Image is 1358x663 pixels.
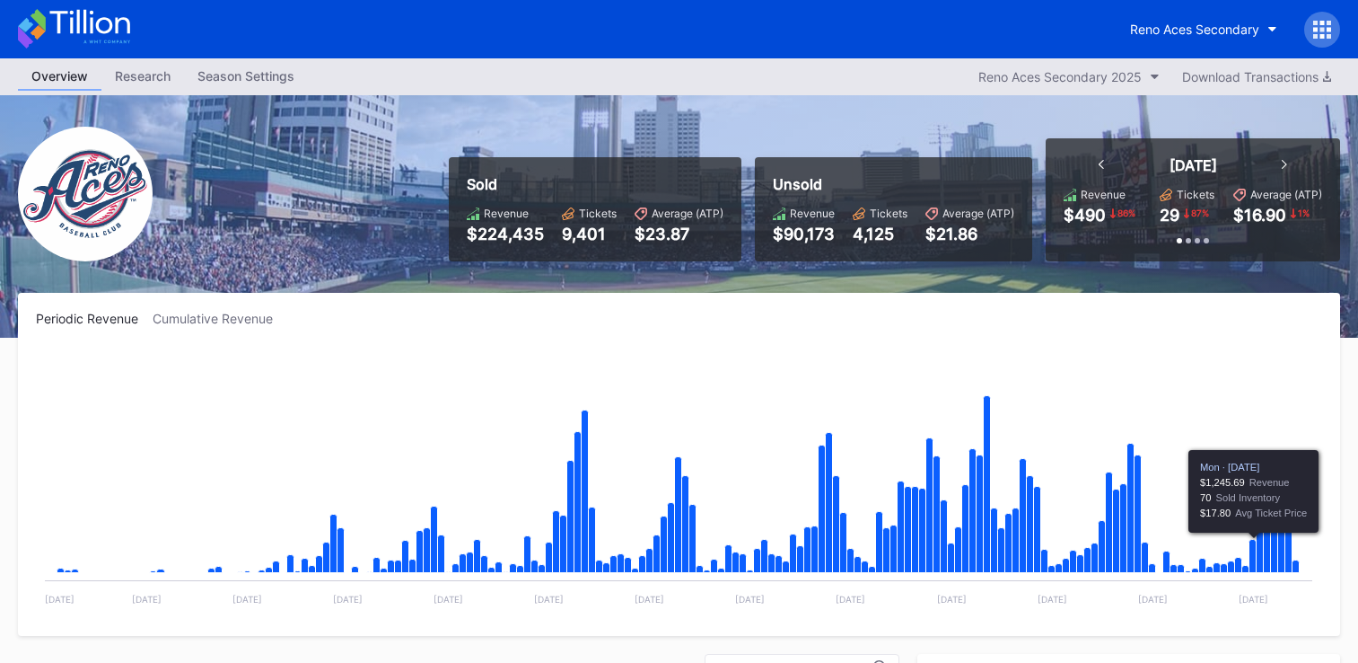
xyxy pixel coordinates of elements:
text: [DATE] [1239,594,1268,605]
div: Periodic Revenue [36,311,153,326]
div: $224,435 [467,225,544,243]
div: Average (ATP) [942,207,1014,220]
div: [DATE] [1170,156,1217,174]
text: [DATE] [1138,594,1168,605]
a: Season Settings [184,63,308,91]
div: Tickets [1177,188,1214,201]
div: $16.90 [1233,206,1286,225]
div: Research [101,63,184,89]
text: [DATE] [45,594,74,605]
div: $21.86 [925,225,1014,243]
div: Reno Aces Secondary 2025 [978,69,1142,84]
text: [DATE] [735,594,765,605]
text: [DATE] [937,594,967,605]
text: [DATE] [534,594,564,605]
div: Tickets [579,207,617,220]
button: Reno Aces Secondary [1117,13,1291,46]
div: Average (ATP) [1250,188,1322,201]
text: [DATE] [1038,594,1067,605]
div: Season Settings [184,63,308,89]
div: $490 [1064,206,1106,225]
a: Research [101,63,184,91]
text: [DATE] [434,594,463,605]
div: 1 % [1296,206,1311,220]
div: 29 [1160,206,1179,225]
div: Average (ATP) [652,207,723,220]
div: Sold [467,175,723,193]
div: $23.87 [635,225,723,243]
img: RenoAces.png [18,127,153,261]
div: Revenue [790,207,835,220]
div: Cumulative Revenue [153,311,287,326]
div: 4,125 [853,225,907,243]
div: Download Transactions [1182,69,1331,84]
div: $90,173 [773,225,835,243]
text: [DATE] [333,594,363,605]
text: [DATE] [836,594,865,605]
div: Reno Aces Secondary [1130,22,1259,37]
text: [DATE] [132,594,162,605]
text: [DATE] [232,594,262,605]
text: [DATE] [635,594,664,605]
div: Unsold [773,175,1014,193]
button: Download Transactions [1173,65,1340,89]
div: 9,401 [562,225,617,243]
div: Revenue [484,207,529,220]
div: 86 % [1116,206,1137,220]
a: Overview [18,63,101,91]
button: Reno Aces Secondary 2025 [969,65,1169,89]
svg: Chart title [36,349,1321,618]
div: 87 % [1189,206,1211,220]
div: Revenue [1081,188,1126,201]
div: Tickets [870,207,907,220]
